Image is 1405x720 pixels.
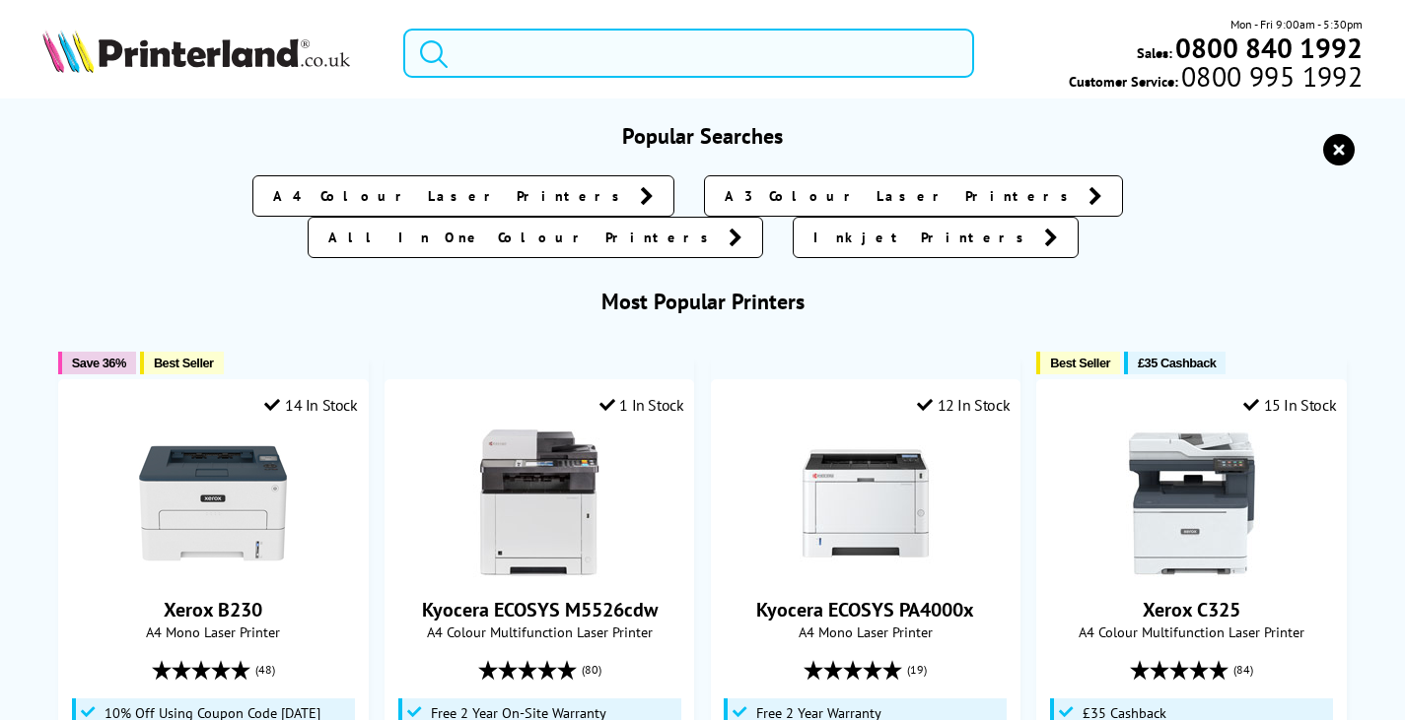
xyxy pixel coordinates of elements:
[722,622,1011,641] span: A4 Mono Laser Printer
[140,352,224,374] button: Best Seller
[907,651,927,688] span: (19)
[42,122,1364,150] h3: Popular Searches
[1050,356,1110,370] span: Best Seller
[308,217,763,258] a: All In One Colour Printers
[465,561,613,581] a: Kyocera ECOSYS M5526cdw
[1036,352,1120,374] button: Best Seller
[1178,67,1363,86] span: 0800 995 1992
[1124,352,1226,374] button: £35 Cashback
[1138,356,1216,370] span: £35 Cashback
[139,429,287,577] img: Xerox B230
[465,429,613,577] img: Kyocera ECOSYS M5526cdw
[139,561,287,581] a: Xerox B230
[42,30,350,73] img: Printerland Logo
[582,651,601,688] span: (80)
[42,288,1364,315] h3: Most Popular Printers
[599,395,684,415] div: 1 In Stock
[917,395,1010,415] div: 12 In Stock
[273,186,630,206] span: A4 Colour Laser Printers
[1143,597,1240,622] a: Xerox C325
[252,175,674,217] a: A4 Colour Laser Printers
[264,395,357,415] div: 14 In Stock
[42,30,379,77] a: Printerland Logo
[1233,651,1253,688] span: (84)
[1047,622,1336,641] span: A4 Colour Multifunction Laser Printer
[255,651,275,688] span: (48)
[422,597,658,622] a: Kyocera ECOSYS M5526cdw
[154,356,214,370] span: Best Seller
[1230,15,1363,33] span: Mon - Fri 9:00am - 5:30pm
[792,561,940,581] a: Kyocera ECOSYS PA4000x
[704,175,1123,217] a: A3 Colour Laser Printers
[164,597,262,622] a: Xerox B230
[395,622,684,641] span: A4 Colour Multifunction Laser Printer
[793,217,1079,258] a: Inkjet Printers
[792,429,940,577] img: Kyocera ECOSYS PA4000x
[1243,395,1336,415] div: 15 In Stock
[756,597,974,622] a: Kyocera ECOSYS PA4000x
[1137,43,1172,62] span: Sales:
[69,622,358,641] span: A4 Mono Laser Printer
[58,352,136,374] button: Save 36%
[1118,429,1266,577] img: Xerox C325
[813,228,1034,247] span: Inkjet Printers
[403,29,974,78] input: Search product or brand
[72,356,126,370] span: Save 36%
[1175,30,1363,66] b: 0800 840 1992
[1118,561,1266,581] a: Xerox C325
[328,228,719,247] span: All In One Colour Printers
[725,186,1079,206] span: A3 Colour Laser Printers
[1172,38,1363,57] a: 0800 840 1992
[1069,67,1363,91] span: Customer Service:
